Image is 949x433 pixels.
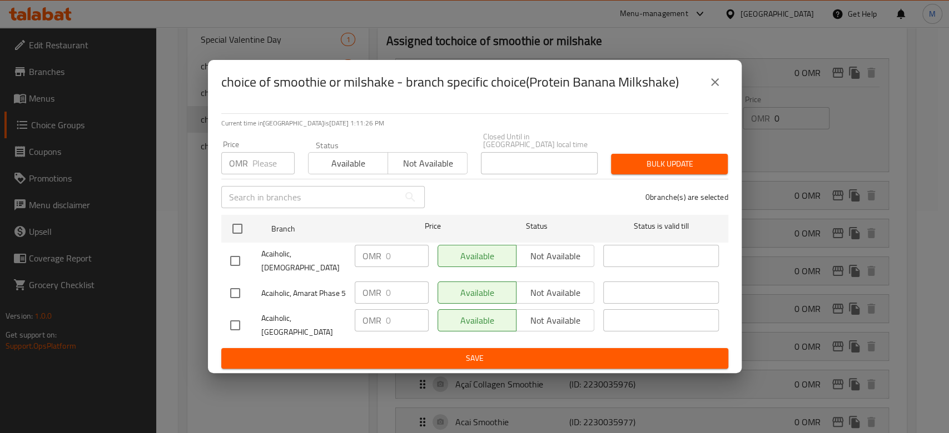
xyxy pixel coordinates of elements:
[362,286,381,299] p: OMR
[386,245,429,267] input: Please enter price
[387,152,468,174] button: Not available
[230,351,719,365] span: Save
[392,155,463,172] span: Not available
[396,219,470,233] span: Price
[479,219,594,233] span: Status
[221,73,679,91] h2: choice of smoothie or milshake - branch specific choice(Protein Banana Milkshake)
[261,311,346,339] span: Acaiholic, [GEOGRAPHIC_DATA]
[645,192,728,203] p: 0 branche(s) are selected
[261,286,346,300] span: Acaiholic, Amarat Phase 5
[252,152,295,174] input: Please enter price
[702,69,728,95] button: close
[611,154,728,174] button: Bulk update
[362,314,381,327] p: OMR
[308,152,388,174] button: Available
[221,186,399,208] input: Search in branches
[603,219,719,233] span: Status is valid till
[221,348,728,369] button: Save
[620,157,719,171] span: Bulk update
[362,249,381,263] p: OMR
[313,155,384,172] span: Available
[386,281,429,304] input: Please enter price
[386,309,429,331] input: Please enter price
[271,222,387,236] span: Branch
[229,157,248,170] p: OMR
[221,118,728,128] p: Current time in [GEOGRAPHIC_DATA] is [DATE] 1:11:26 PM
[261,247,346,275] span: Acaiholic, [DEMOGRAPHIC_DATA]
